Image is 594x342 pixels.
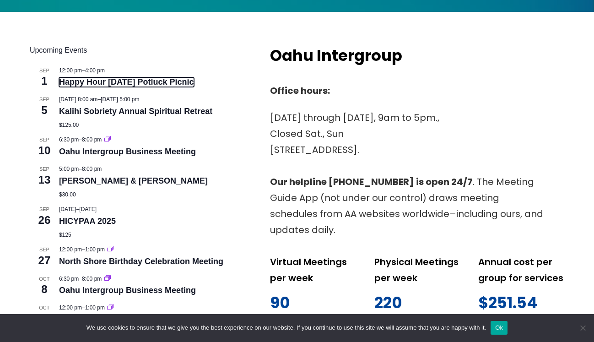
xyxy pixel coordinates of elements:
[30,253,59,268] span: 27
[59,232,71,238] span: $125
[59,304,106,311] time: –
[30,96,59,103] span: Sep
[30,246,59,254] span: Sep
[59,206,76,212] span: [DATE]
[86,323,486,332] span: We use cookies to ensure that we give you the best experience on our website. If you continue to ...
[59,246,106,253] time: –
[59,136,103,143] time: –
[30,212,59,228] span: 26
[30,73,59,89] span: 1
[270,175,473,188] strong: Our helpline [PHONE_NUMBER] is open 24/7
[104,136,111,143] a: Event series: Oahu Intergroup Business Meeting
[59,276,79,282] span: 6:30 pm
[30,275,59,283] span: Oct
[270,110,545,238] p: [DATE] through [DATE], 9am to 5pm., Closed Sat., Sun [STREET_ADDRESS]. . The Meeting Guide App (n...
[59,166,79,172] span: 5:00 pm
[478,289,564,316] p: $251.54
[59,136,79,143] span: 6:30 pm
[30,136,59,144] span: Sep
[30,172,59,188] span: 13
[104,276,111,282] a: Event series: Oahu Intergroup Business Meeting
[85,246,105,253] span: 1:00 pm
[59,304,82,311] span: 12:00 pm
[79,206,97,212] span: [DATE]
[59,166,102,172] time: –
[578,323,587,332] span: No
[59,286,196,295] a: Oahu Intergroup Business Meeting
[30,206,59,213] span: Sep
[82,136,102,143] span: 8:00 pm
[82,166,102,172] span: 8:00 pm
[30,45,252,56] h2: Upcoming Events
[59,257,223,266] a: North Shore Birthday Celebration Meeting
[30,103,59,118] span: 5
[59,107,212,116] a: Kalihi Sobriety Annual Spiritual Retreat
[270,254,356,286] p: Virtual Meetings per week
[270,45,491,67] h2: Oahu Intergroup
[478,254,564,286] p: Annual cost per group for services
[491,321,508,335] button: Ok
[270,289,356,316] p: 90
[85,304,105,311] span: 1:00 pm
[59,122,79,128] span: $125.00
[59,191,76,198] span: $30.00
[374,254,460,286] p: Physical Meetings per week
[107,246,113,253] a: Event series: North Shore Birthday Celebration Meeting
[374,289,460,316] p: 220
[59,206,97,212] time: –
[101,96,139,103] span: [DATE] 5:00 pm
[59,67,105,74] time: –
[59,217,116,226] a: HICYPAA 2025
[59,96,140,103] time: –
[59,147,196,157] a: Oahu Intergroup Business Meeting
[30,143,59,158] span: 10
[30,304,59,312] span: Oct
[30,282,59,297] span: 8
[59,276,103,282] time: –
[30,67,59,75] span: Sep
[85,67,105,74] span: 4:00 pm
[270,84,330,97] strong: Office hours:
[59,96,97,103] span: [DATE] 8:00 am
[59,77,194,87] a: Happy Hour [DATE] Potluck Picnic
[82,276,102,282] span: 8:00 pm
[59,246,82,253] span: 12:00 pm
[59,176,208,186] a: [PERSON_NAME] & [PERSON_NAME]
[107,304,113,311] a: Event series: North Shore Birthday Celebration Meeting
[59,67,82,74] span: 12:00 pm
[30,165,59,173] span: Sep
[30,311,59,326] span: 25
